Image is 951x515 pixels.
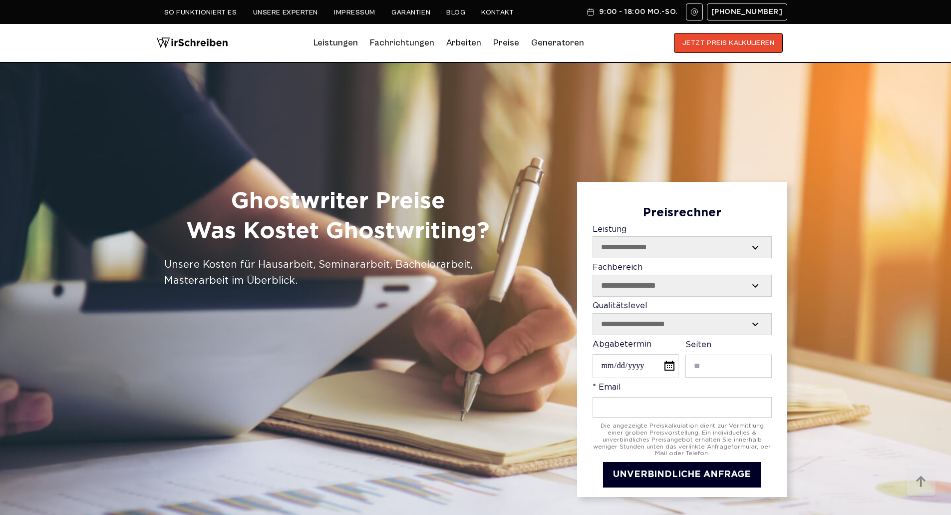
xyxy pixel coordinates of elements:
[593,397,772,418] input: * Email
[685,341,711,349] span: Seiten
[603,462,761,488] button: UNVERBINDLICHE ANFRAGE
[593,206,772,488] form: Contact form
[593,275,771,296] select: Fachbereich
[593,263,772,297] label: Fachbereich
[599,8,677,16] span: 9:00 - 18:00 Mo.-So.
[690,8,698,16] img: Email
[906,467,936,497] img: button top
[446,35,481,51] a: Arbeiten
[253,8,318,16] a: Unsere Experten
[334,8,375,16] a: Impressum
[481,8,514,16] a: Kontakt
[593,340,678,378] label: Abgabetermin
[593,225,772,259] label: Leistung
[391,8,430,16] a: Garantien
[586,8,595,16] img: Schedule
[707,3,787,20] a: [PHONE_NUMBER]
[531,35,584,51] a: Generatoren
[164,187,512,247] h1: Ghostwriter Preise Was Kostet Ghostwriting?
[593,237,771,258] select: Leistung
[164,8,237,16] a: So funktioniert es
[370,35,434,51] a: Fachrichtungen
[674,33,783,53] button: JETZT PREIS KALKULIEREN
[613,471,751,479] span: UNVERBINDLICHE ANFRAGE
[593,383,772,418] label: * Email
[711,8,783,16] span: [PHONE_NUMBER]
[164,257,512,289] div: Unsere Kosten für Hausarbeit, Seminararbeit, Bachelorarbeit, Masterarbeit im Überblick.
[593,314,771,335] select: Qualitätslevel
[314,35,358,51] a: Leistungen
[493,37,519,48] a: Preise
[593,354,678,378] input: Abgabetermin
[593,302,772,335] label: Qualitätslevel
[593,206,772,220] div: Preisrechner
[593,423,772,457] div: Die angezeigte Preiskalkulation dient zur Vermittlung einer groben Preisvorstellung. Ein individu...
[156,33,228,53] img: logo wirschreiben
[446,8,465,16] a: Blog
